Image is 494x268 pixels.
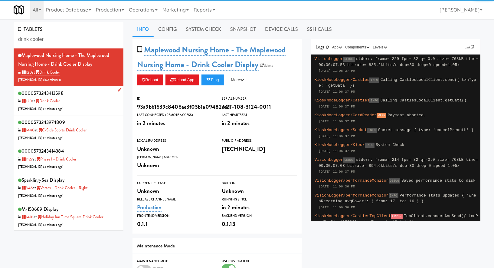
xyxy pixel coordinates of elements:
[33,185,88,191] span: at
[315,214,391,218] span: KioskNodeLogger/CastlesTcpClient
[14,202,123,231] li: M-153689 Displayin 1401at Holiday Inn Time Square Drink Cooler[TECHNICAL_ID] (3 minutes ago)
[21,156,33,162] a: 1127
[315,78,370,82] span: KioskNodeLogger/Castles
[222,102,297,112] div: ACT-108-3124-0011
[319,69,355,73] span: [DATE] 11:06:37 PM
[319,149,355,153] span: [DATE] 11:06:37 PM
[21,147,64,154] span: 0000573243414384
[44,136,62,140] span: 2 minutes ago
[137,44,286,71] a: Maplewood Nursing Home - The Maplewood Nursing Home - Drink Cooler Display
[34,127,87,133] span: at
[21,185,33,191] a: 846
[44,164,62,169] span: 3 minutes ago
[222,96,297,102] div: Serial Number
[37,214,103,220] a: Holiday Inn Time Square Drink Cooler
[14,48,123,86] li: Maplewood Nursing Home - The Maplewood Nursing Home - Drink Cooler Displayin 120at Drink Cooler[T...
[18,185,33,191] span: in
[18,107,64,111] span: [TECHNICAL_ID] ( )
[18,223,64,227] span: [TECHNICAL_ID] ( )
[319,120,355,123] span: [DATE] 11:06:37 PM
[343,57,355,62] span: DEBUG
[369,78,379,83] span: INFO
[18,34,119,45] input: Search tablets
[316,43,324,50] span: Logs
[18,78,61,82] span: [TECHNICAL_ID] ( )
[371,44,389,50] button: Levels
[44,78,60,82] span: in 2 minutes
[18,136,64,140] span: [TECHNICAL_ID] ( )
[14,86,123,115] li: 0000573243413598in 120at Drink Cooler[TECHNICAL_ID] (2 minutes ago)
[222,180,297,186] div: Build Id
[137,180,213,186] div: Current Release
[315,193,389,198] span: VisionLogger/performanceMonitor
[381,98,466,103] span: Calling CastlesLocalClient.getData()
[137,74,163,85] button: Reboot
[315,113,377,117] span: KioskNodeLogger/CardReader
[137,154,213,160] div: [PERSON_NAME] Address
[36,185,88,191] a: Vertex - Drink Cooler - Right
[21,206,58,213] span: M-153689 Display
[331,44,344,50] button: App
[18,26,43,33] span: TABLETS
[319,157,478,168] span: stderr: frame= 214 fps= 32 q=-0.0 size= 768kB time=00:00:07.03 bitrate= 894.6kbits/s dup=30 drop=...
[137,219,213,229] div: 0.1.1
[319,78,476,88] span: Calling CastlesLocalClient.send({ txnType: 'getData' })
[44,223,62,227] span: 3 minutes ago
[222,203,250,211] span: in 2 minutes
[376,143,404,147] span: System Check
[18,98,32,104] span: in
[222,119,250,127] span: in 2 minutes
[319,57,478,67] span: stderr: frame= 229 fps= 32 q=-0.0 size= 768kB time=00:00:07.53 bitrate= 835.2kbits/s dup=30 drop=...
[315,178,389,183] span: VisionLogger/performanceMonitor
[18,214,34,220] span: in
[222,258,297,264] div: Use Custom Text
[365,143,375,148] span: INFO
[18,194,64,198] span: [TECHNICAL_ID] ( )
[32,98,60,104] span: at
[21,127,34,133] a: 1440
[319,134,355,138] span: [DATE] 11:06:37 PM
[222,112,297,118] div: Last Heartbeat
[369,98,379,103] span: INFO
[315,143,365,147] span: KioskNodeLogger/Kiosk
[32,69,60,75] span: at
[21,214,34,220] a: 1401
[315,157,343,162] span: VisionLogger
[343,157,355,163] span: DEBUG
[319,206,355,209] span: [DATE] 11:06:36 PM
[165,74,199,85] button: Reload App
[35,98,60,104] a: Drink Cooler
[18,164,64,169] span: [TECHNICAL_ID] ( )
[14,115,123,144] li: 0000573243974809in 1440at C-Side Sports Drink Cooler[TECHNICAL_ID] (2 minutes ago)
[222,186,297,196] div: Unknown
[18,156,33,162] span: in
[34,214,103,220] span: at
[35,69,60,75] a: Drink Cooler
[36,156,76,162] a: Phase I - Drink Cooler
[222,144,297,154] div: [TECHNICAL_ID]
[319,90,355,94] span: [DATE] 11:06:37 PM
[132,22,153,37] a: Info
[137,112,213,118] div: Last Connected (Remote Access)
[388,113,426,117] span: Payment aborted.
[222,213,297,219] div: Backend Version
[303,22,336,37] a: SSH Calls
[154,22,182,37] a: Config
[14,173,123,202] li: sparkling-sea Displayin 846at Vertex - Drink Cooler - Right[TECHNICAL_ID] (3 minutes ago)
[137,144,213,154] div: Unknown
[21,177,64,184] span: sparkling-sea Display
[21,98,32,104] a: 120
[391,214,403,219] span: ERROR
[319,214,478,224] span: TcpClient.connectAndSend({ txnPosTxnId: '055390', txnType: 'getData' })
[222,138,297,144] div: Public IP Address
[137,160,213,170] div: Unknown
[33,156,77,162] span: at
[463,44,476,50] a: Link
[377,113,386,118] span: WARN
[344,44,371,50] button: Components
[201,74,224,85] button: Ping
[137,138,213,144] div: Local IP Address
[182,22,226,37] a: System Check
[137,197,213,203] div: Release Channel Name
[38,127,87,133] a: C-Side Sports Drink Cooler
